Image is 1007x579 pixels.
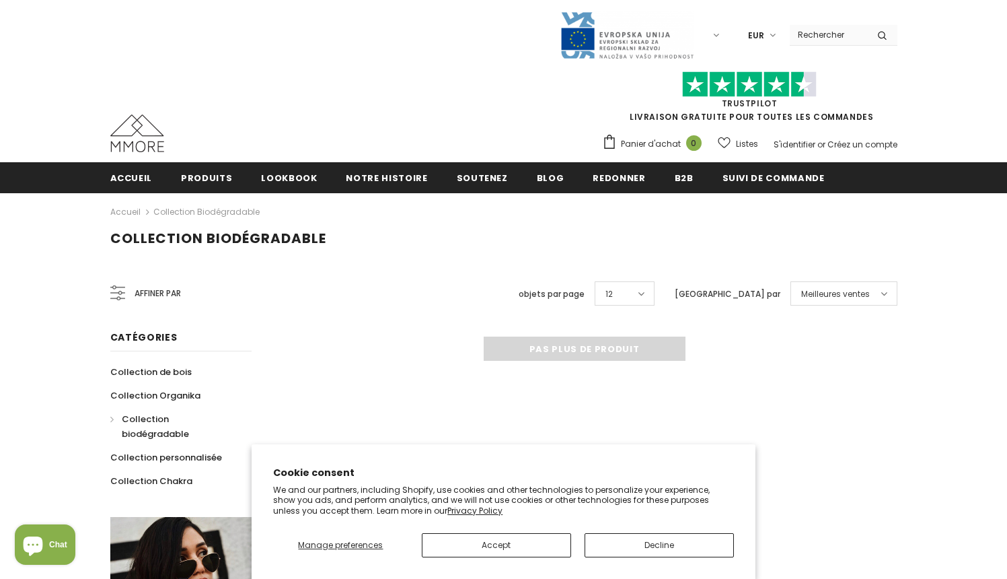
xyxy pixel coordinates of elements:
[593,162,645,193] a: Redonner
[621,137,681,151] span: Panier d'achat
[110,366,192,378] span: Collection de bois
[722,172,825,184] span: Suivi de commande
[602,77,897,123] span: LIVRAISON GRATUITE POUR TOUTES LES COMMANDES
[605,287,613,301] span: 12
[110,162,153,193] a: Accueil
[261,162,317,193] a: Lookbook
[110,384,200,407] a: Collection Organika
[110,407,237,446] a: Collection biodégradable
[602,134,708,154] a: Panier d'achat 0
[801,287,870,301] span: Meilleures ventes
[722,98,778,109] a: TrustPilot
[181,172,232,184] span: Produits
[110,204,141,220] a: Accueil
[537,172,564,184] span: Blog
[682,71,817,98] img: Faites confiance aux étoiles pilotes
[585,533,734,557] button: Decline
[273,485,734,516] p: We and our partners, including Shopify, use cookies and other technologies to personalize your ex...
[110,446,222,469] a: Collection personnalisée
[110,360,192,384] a: Collection de bois
[110,114,164,152] img: Cas MMORE
[422,533,571,557] button: Accept
[593,172,645,184] span: Redonner
[261,172,317,184] span: Lookbook
[457,162,508,193] a: soutenez
[537,162,564,193] a: Blog
[560,11,694,60] img: Javni Razpis
[110,172,153,184] span: Accueil
[11,524,79,568] inbox-online-store-chat: Shopify online store chat
[153,206,260,217] a: Collection biodégradable
[122,413,189,440] span: Collection biodégradable
[748,29,764,42] span: EUR
[346,172,427,184] span: Notre histoire
[675,172,694,184] span: B2B
[560,29,694,40] a: Javni Razpis
[686,135,702,151] span: 0
[298,539,383,551] span: Manage preferences
[790,25,867,44] input: Search Site
[110,475,192,487] span: Collection Chakra
[273,466,734,480] h2: Cookie consent
[346,162,427,193] a: Notre histoire
[181,162,232,193] a: Produits
[519,287,585,301] label: objets par page
[447,505,502,516] a: Privacy Policy
[110,469,192,493] a: Collection Chakra
[273,533,408,557] button: Manage preferences
[675,162,694,193] a: B2B
[110,451,222,464] span: Collection personnalisée
[774,139,815,150] a: S'identifier
[827,139,897,150] a: Créez un compte
[675,287,780,301] label: [GEOGRAPHIC_DATA] par
[110,331,178,344] span: Catégories
[736,137,758,151] span: Listes
[817,139,825,150] span: or
[110,229,326,248] span: Collection biodégradable
[457,172,508,184] span: soutenez
[722,162,825,193] a: Suivi de commande
[135,286,181,301] span: Affiner par
[110,389,200,402] span: Collection Organika
[718,132,758,156] a: Listes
